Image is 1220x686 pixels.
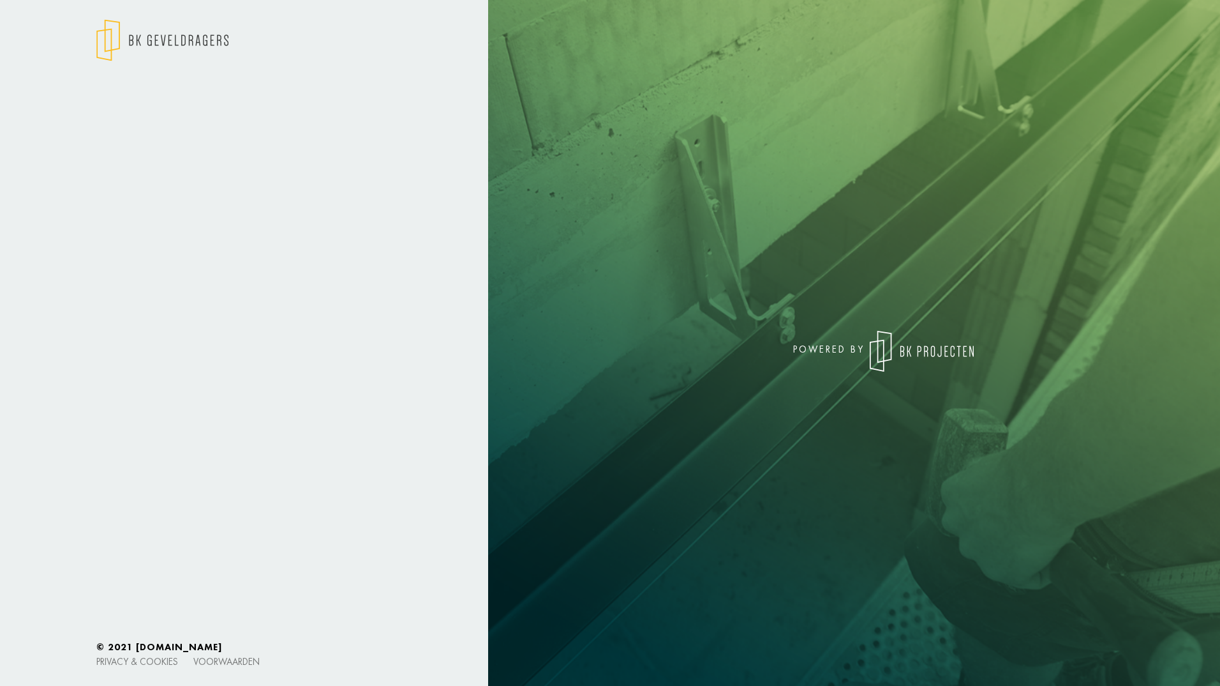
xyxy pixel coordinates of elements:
a: Privacy & cookies [96,655,178,667]
div: powered by [620,331,974,372]
a: Voorwaarden [193,655,260,667]
img: logo [870,331,974,372]
h6: © 2021 [DOMAIN_NAME] [96,641,1124,653]
img: logo [96,19,228,61]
